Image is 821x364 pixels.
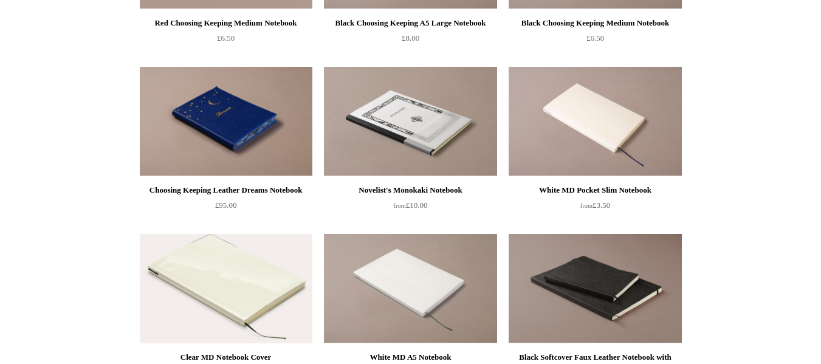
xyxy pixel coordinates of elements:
span: from [394,202,406,209]
span: £95.00 [215,201,237,210]
a: Black Choosing Keeping A5 Large Notebook £8.00 [324,16,496,66]
a: Black Softcover Faux Leather Notebook with elastic Black Softcover Faux Leather Notebook with ela... [509,234,681,343]
a: White MD A5 Notebook White MD A5 Notebook [324,234,496,343]
img: Black Softcover Faux Leather Notebook with elastic [509,234,681,343]
span: £10.00 [394,201,428,210]
span: £3.50 [580,201,610,210]
div: Novelist's Monokaki Notebook [327,183,493,197]
span: £6.50 [586,33,604,43]
span: £6.50 [217,33,235,43]
a: Choosing Keeping Leather Dreams Notebook Choosing Keeping Leather Dreams Notebook [140,67,312,176]
a: Novelist's Monokaki Notebook from£10.00 [324,183,496,233]
a: Black Choosing Keeping Medium Notebook £6.50 [509,16,681,66]
a: Clear MD Notebook Cover Clear MD Notebook Cover [140,234,312,343]
a: Novelist's Monokaki Notebook Novelist's Monokaki Notebook [324,67,496,176]
span: from [580,202,593,209]
span: £8.00 [402,33,419,43]
div: Black Choosing Keeping A5 Large Notebook [327,16,493,30]
a: White MD Pocket Slim Notebook from£3.50 [509,183,681,233]
a: White MD Pocket Slim Notebook White MD Pocket Slim Notebook [509,67,681,176]
div: White MD Pocket Slim Notebook [512,183,678,197]
div: Choosing Keeping Leather Dreams Notebook [143,183,309,197]
a: Choosing Keeping Leather Dreams Notebook £95.00 [140,183,312,233]
img: Choosing Keeping Leather Dreams Notebook [140,67,312,176]
img: Clear MD Notebook Cover [140,234,312,343]
img: White MD Pocket Slim Notebook [509,67,681,176]
div: Red Choosing Keeping Medium Notebook [143,16,309,30]
div: Black Choosing Keeping Medium Notebook [512,16,678,30]
a: Red Choosing Keeping Medium Notebook £6.50 [140,16,312,66]
img: Novelist's Monokaki Notebook [324,67,496,176]
img: White MD A5 Notebook [324,234,496,343]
